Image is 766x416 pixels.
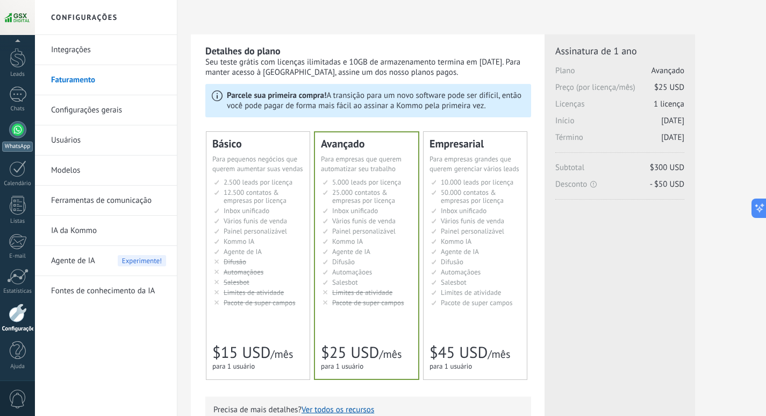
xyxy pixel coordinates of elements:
[51,276,166,306] a: Fontes de conhecimento da IA
[441,227,504,236] span: Painel personalizável
[429,154,519,173] span: Para empresas grandes que querem gerenciar vários leads
[224,237,254,246] span: Kommo IA
[205,57,531,77] div: Seu teste grátis com licenças ilimitadas e 10GB de armazenamento termina em [DATE]. Para manter a...
[35,156,177,186] li: Modelos
[212,362,255,371] span: para 1 usuário
[654,99,684,109] span: 1 licença
[441,216,504,225] span: Vários funis de venda
[332,237,363,246] span: Kommo IA
[51,186,166,216] a: Ferramentas de comunicação
[441,188,504,205] span: 50.000 contatos & empresas por licença
[2,363,33,370] div: Ajuda
[224,247,262,256] span: Agente de IA
[555,45,684,57] span: Assinatura de 1 ano
[213,405,523,415] p: Precisa de mais detalhes?
[224,278,249,287] span: Salesbot
[321,154,402,173] span: Para empresas que querem automatizar seu trabalho
[441,278,467,287] span: Salesbot
[51,65,166,95] a: Faturamento
[224,267,263,277] span: Automaçãoes
[227,90,525,111] p: A transição para um novo software pode ser difícil, então você pode pagar de forma mais fácil ao ...
[35,35,177,65] li: Integrações
[2,71,33,78] div: Leads
[212,138,304,149] div: Básico
[35,65,177,95] li: Faturamento
[2,288,33,295] div: Estatísticas
[224,188,287,205] span: 12.500 contatos & empresas por licença
[332,267,372,277] span: Automaçãoes
[321,342,379,363] span: $25 USD
[332,206,378,215] span: Inbox unificado
[227,90,326,101] b: Parcele sua primeira compra!
[332,216,396,225] span: Vários funis de venda
[35,186,177,216] li: Ferramentas de comunicação
[2,253,33,260] div: E-mail
[654,82,684,93] span: $25 USD
[441,237,471,246] span: Kommo IA
[332,257,355,266] span: Difusão
[35,125,177,156] li: Usuários
[51,35,166,65] a: Integrações
[2,180,33,187] div: Calendário
[488,347,510,361] span: /mês
[51,216,166,246] a: IA da Kommo
[35,246,177,276] li: Agente de IA
[302,405,374,415] button: Ver todos os recursos
[555,116,684,132] span: Início
[332,298,404,307] span: Pacote de super campos
[555,163,684,179] span: Subtotal
[51,95,166,125] a: Configurações gerais
[224,298,296,307] span: Pacote de super campos
[51,246,95,276] span: Agente de IA
[332,288,392,297] span: Limites de atividade
[51,125,166,156] a: Usuários
[51,246,166,276] a: Agente de IA Experimente!
[2,142,33,152] div: WhatsApp
[332,247,370,256] span: Agente de IA
[441,178,513,187] span: 10.000 leads por licença
[118,255,166,266] span: Experimente!
[321,362,363,371] span: para 1 usuário
[224,257,246,266] span: Difusão
[441,267,481,277] span: Automaçãoes
[441,288,501,297] span: Limites de atividade
[652,66,684,76] span: Avançado
[35,95,177,125] li: Configurações gerais
[332,188,395,205] span: 25.000 contatos & empresas por licença
[205,45,281,57] b: Detalhes do plano
[661,132,684,143] span: [DATE]
[332,227,396,236] span: Painel personalizável
[212,342,270,363] span: $15 USD
[555,82,684,99] span: Preço (por licença/mês)
[224,206,269,215] span: Inbox unificado
[661,116,684,126] span: [DATE]
[2,326,33,333] div: Configurações
[555,179,684,189] span: Desconto
[555,66,684,82] span: Plano
[51,156,166,186] a: Modelos
[2,218,33,225] div: Listas
[429,342,488,363] span: $45 USD
[441,257,463,266] span: Difusão
[441,206,486,215] span: Inbox unificado
[270,347,293,361] span: /mês
[332,178,401,187] span: 5.000 leads por licença
[212,154,303,173] span: Para pequenos negócios que querem aumentar suas vendas
[650,163,684,173] span: $300 USD
[441,298,513,307] span: Pacote de super campos
[35,276,177,306] li: Fontes de conhecimento da IA
[2,105,33,112] div: Chats
[224,288,284,297] span: Limites de atividade
[379,347,402,361] span: /mês
[321,138,412,149] div: Avançado
[224,216,287,225] span: Vários funis de venda
[35,216,177,246] li: IA da Kommo
[441,247,479,256] span: Agente de IA
[650,179,684,189] span: - $50 USD
[224,178,292,187] span: 2.500 leads por licença
[555,99,684,116] span: Licenças
[429,362,472,371] span: para 1 usuário
[332,278,358,287] span: Salesbot
[555,132,684,149] span: Término
[429,138,521,149] div: Empresarial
